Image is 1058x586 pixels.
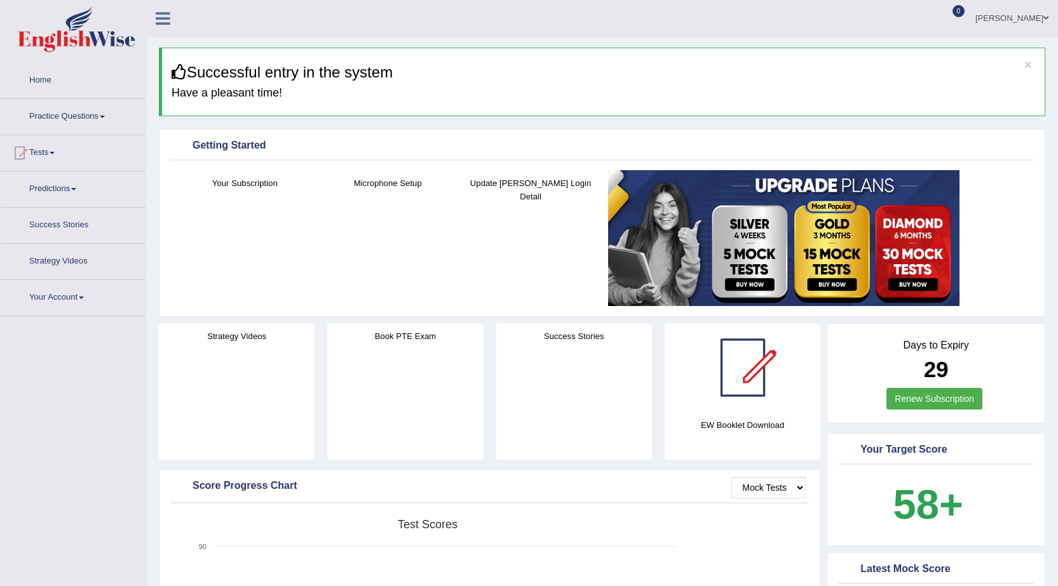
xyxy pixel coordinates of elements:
a: Predictions [1,171,146,203]
h4: Days to Expiry [841,340,1031,351]
a: Renew Subscription [886,388,982,410]
div: Your Target Score [841,441,1031,460]
b: 29 [924,357,949,382]
a: Success Stories [1,208,146,239]
img: small5.jpg [608,170,960,306]
a: Your Account [1,280,146,312]
h3: Successful entry in the system [172,64,1035,81]
h4: Have a pleasant time! [172,87,1035,100]
div: Getting Started [173,137,1031,156]
text: 90 [199,543,207,550]
div: Score Progress Chart [173,477,806,496]
tspan: Test scores [398,518,458,531]
h4: Success Stories [496,330,652,343]
a: Home [1,63,146,95]
a: Strategy Videos [1,244,146,276]
h4: Update [PERSON_NAME] Login Detail [466,176,596,203]
a: Practice Questions [1,99,146,131]
h4: EW Booklet Download [665,418,820,432]
button: × [1024,58,1032,71]
span: 0 [953,5,965,17]
b: 58+ [893,481,963,528]
h4: Book PTE Exam [327,330,483,343]
a: Tests [1,135,146,167]
h4: Microphone Setup [323,176,453,190]
h4: Your Subscription [180,176,310,190]
h4: Strategy Videos [159,330,315,343]
div: Latest Mock Score [841,560,1031,579]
